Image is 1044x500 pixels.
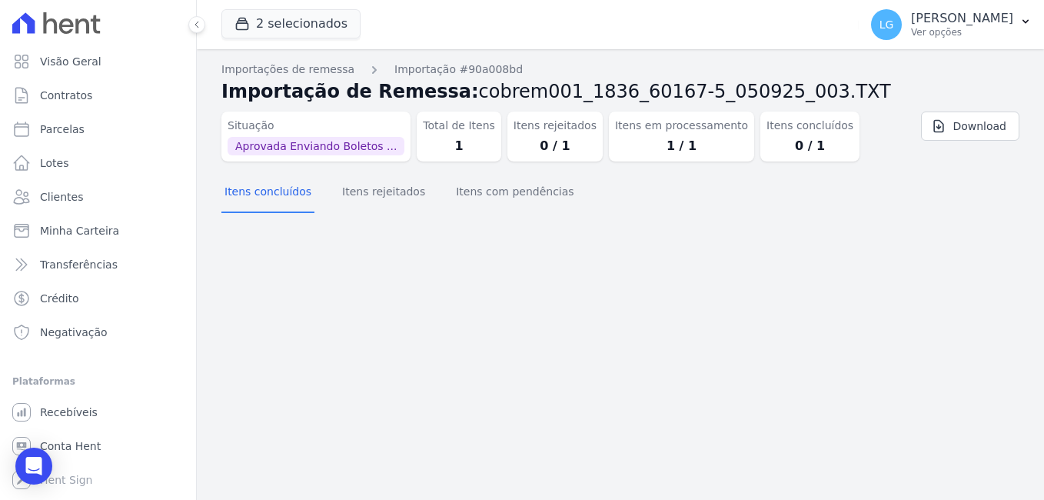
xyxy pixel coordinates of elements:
span: Visão Geral [40,54,101,69]
dd: 1 [423,137,495,155]
span: Parcelas [40,122,85,137]
span: Minha Carteira [40,223,119,238]
dt: Situação [228,118,404,134]
p: [PERSON_NAME] [911,11,1013,26]
dd: 1 / 1 [615,137,748,155]
span: Conta Hent [40,438,101,454]
span: Aprovada Enviando Boletos ... [228,137,404,155]
span: Negativação [40,325,108,340]
a: Visão Geral [6,46,190,77]
dt: Itens em processamento [615,118,748,134]
div: Plataformas [12,372,184,391]
button: LG [PERSON_NAME] Ver opções [859,3,1044,46]
a: Lotes [6,148,190,178]
a: Recebíveis [6,397,190,428]
a: Crédito [6,283,190,314]
a: Contratos [6,80,190,111]
h2: Importação de Remessa: [221,78,1019,105]
dd: 0 / 1 [766,137,853,155]
span: Lotes [40,155,69,171]
button: Itens concluídos [221,173,314,213]
dt: Total de Itens [423,118,495,134]
button: Itens com pendências [453,173,577,213]
a: Importação #90a008bd [394,62,523,78]
p: Ver opções [911,26,1013,38]
span: cobrem001_1836_60167-5_050925_003.TXT [479,81,891,102]
a: Conta Hent [6,431,190,462]
a: Transferências [6,249,190,280]
button: Itens rejeitados [339,173,428,213]
a: Parcelas [6,114,190,145]
a: Negativação [6,317,190,348]
span: Clientes [40,189,83,205]
span: Recebíveis [40,405,98,420]
span: LG [879,19,894,30]
dt: Itens concluídos [766,118,853,134]
a: Download [921,112,1019,141]
span: Crédito [40,291,79,306]
nav: Breadcrumb [221,62,1019,78]
dt: Itens rejeitados [514,118,597,134]
button: 2 selecionados [221,9,361,38]
span: Transferências [40,257,118,272]
div: Open Intercom Messenger [15,448,52,485]
a: Minha Carteira [6,215,190,246]
span: Contratos [40,88,92,103]
dd: 0 / 1 [514,137,597,155]
a: Clientes [6,182,190,212]
a: Importações de remessa [221,62,354,78]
